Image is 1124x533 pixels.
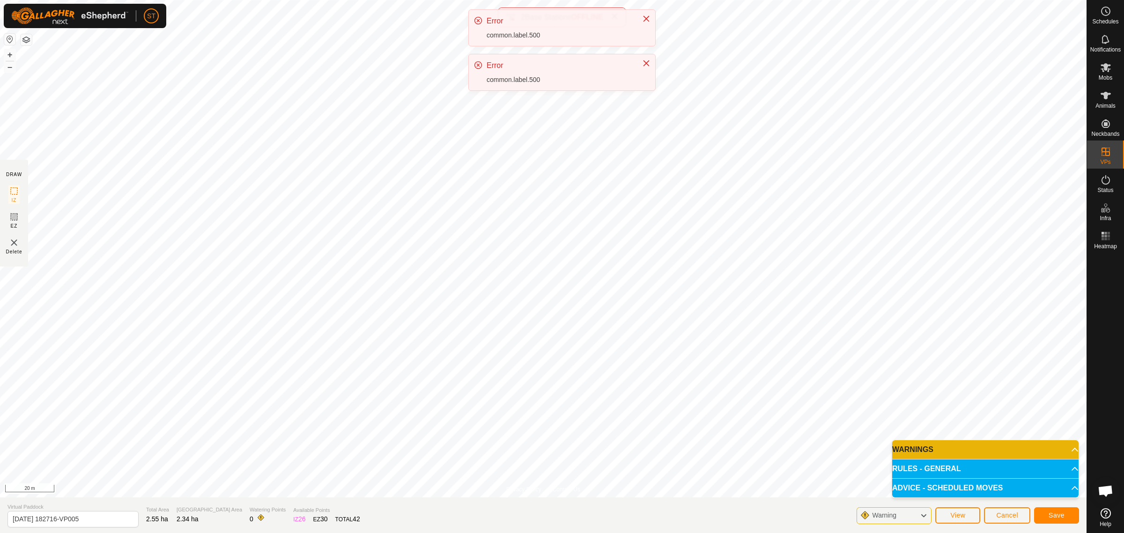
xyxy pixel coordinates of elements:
span: Notifications [1090,47,1121,52]
p-accordion-header: ADVICE - SCHEDULED MOVES [892,479,1079,497]
span: 0 [250,515,253,523]
span: Virtual Paddock [7,503,139,511]
img: Gallagher Logo [11,7,128,24]
span: Save [1049,511,1065,519]
button: Reset Map [4,34,15,45]
div: common.label.500 [487,30,633,40]
span: Status [1097,187,1113,193]
span: Heatmap [1094,244,1117,249]
span: Infra [1100,215,1111,221]
span: Watering Points [250,506,286,514]
span: ADVICE - SCHEDULED MOVES [892,484,1003,492]
span: Neckbands [1091,131,1119,137]
span: 26 [298,515,306,523]
span: Mobs [1099,75,1112,81]
button: Cancel [984,507,1030,524]
span: 42 [353,515,360,523]
button: Save [1034,507,1079,524]
a: Privacy Policy [506,485,541,494]
button: View [935,507,980,524]
div: Error [487,60,633,71]
span: RULES - GENERAL [892,465,961,473]
a: Contact Us [553,485,580,494]
span: Animals [1095,103,1116,109]
button: – [4,61,15,73]
span: IZ [12,197,17,204]
span: Schedules [1092,19,1118,24]
span: ST [147,11,155,21]
span: VPs [1100,159,1110,165]
p-accordion-header: WARNINGS [892,440,1079,459]
span: Help [1100,521,1111,527]
div: EZ [313,514,328,524]
span: 2.34 ha [177,515,199,523]
img: VP [8,237,20,248]
span: [GEOGRAPHIC_DATA] Area [177,506,242,514]
span: Delete [6,248,22,255]
span: 30 [320,515,328,523]
button: + [4,49,15,60]
span: Cancel [996,511,1018,519]
span: Total Area [146,506,169,514]
div: IZ [293,514,305,524]
span: WARNINGS [892,446,933,453]
p-accordion-header: RULES - GENERAL [892,459,1079,478]
span: Available Points [293,506,360,514]
div: common.label.500 [487,75,633,85]
button: Close [640,57,653,70]
div: TOTAL [335,514,360,524]
span: EZ [11,222,18,229]
span: Warning [872,511,896,519]
a: Open chat [1092,477,1120,505]
a: Help [1087,504,1124,531]
span: View [950,511,965,519]
div: Error [487,15,633,27]
button: Close [640,12,653,25]
button: Map Layers [21,34,32,45]
div: DRAW [6,171,22,178]
span: 2.55 ha [146,515,168,523]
